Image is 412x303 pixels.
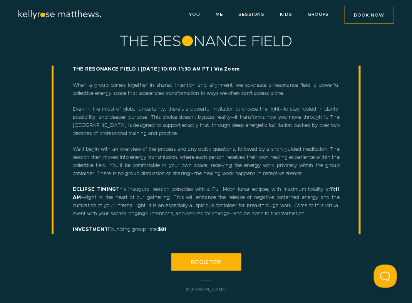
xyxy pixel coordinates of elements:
[158,227,166,232] span: $81
[280,12,292,17] a: KIDS
[73,67,239,72] span: THE RESONANCE FIELD | [DATE] 10:00-11:30 AM PT | Via Zoom
[73,227,108,232] span: INVESTMENT
[344,6,394,24] a: BOOK NOW
[171,253,241,271] a: REGISTER
[216,12,223,17] a: ME
[373,264,397,288] iframe: Toggle Customer Support
[308,12,329,17] span: GROUPS
[17,10,102,20] img: kellyrose-matthews
[189,12,200,17] a: YOU
[354,13,384,17] span: BOOK NOW
[73,67,340,232] span: When a group comes together in shared intention and alignment, we co-create a resonance field: a ...
[17,14,102,21] a: kellyrose-matthews
[119,35,293,46] img: The Resonance Field
[238,12,265,17] a: SESSIONS
[73,187,116,192] span: ECLIPSE TIMING
[191,259,221,265] span: REGISTER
